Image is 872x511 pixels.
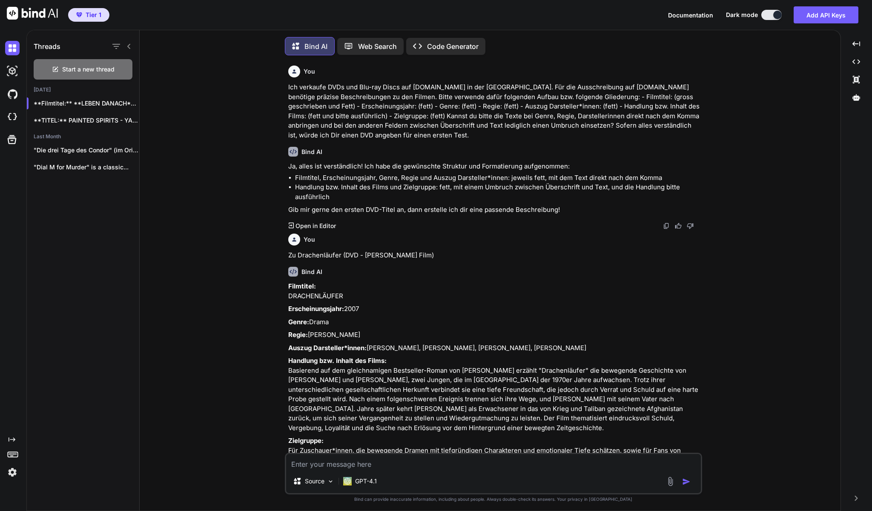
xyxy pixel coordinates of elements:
[682,477,691,486] img: icon
[288,318,309,326] strong: Genre:
[34,163,139,171] p: "Dial M for Murder" is a classic...
[5,87,20,101] img: githubDark
[34,116,139,125] p: **TITEL:** PAINTED SPIRITS - YANOMAMI *...
[27,133,139,140] h2: Last Month
[27,86,139,93] h2: [DATE]
[285,496,702,502] p: Bind can provide inaccurate information, including about people. Always double-check its answers....
[304,41,327,51] p: Bind AI
[288,317,700,327] p: Drama
[427,41,479,51] p: Code Generator
[5,110,20,124] img: cloudideIcon
[288,282,316,290] strong: Filmtitel:
[68,8,109,22] button: premiumTier 1
[5,41,20,55] img: darkChat
[288,344,367,352] strong: Auszug Darsteller*innen:
[288,304,700,314] p: 2007
[288,357,387,365] strong: Handlung bzw. Inhalt des Films:
[295,173,700,183] li: Filmtitel, Erscheinungsjahr, Genre, Regie und Auszug Darsteller*innen: jeweils fett, mit dem Text...
[34,146,139,154] p: "Die drei Tage des Condor" (im Original:...
[355,477,377,485] p: GPT-4.1
[5,465,20,480] img: settings
[288,305,344,313] strong: Erscheinungsjahr:
[794,6,858,23] button: Add API Keys
[665,477,675,486] img: attachment
[76,12,82,17] img: premium
[288,437,324,445] strong: Zielgruppe:
[288,343,700,353] p: [PERSON_NAME], [PERSON_NAME], [PERSON_NAME], [PERSON_NAME]
[295,183,700,202] li: Handlung bzw. Inhalt des Films und Zielgruppe: fett, mit einem Umbruch zwischen Überschrift und T...
[668,11,713,19] span: Documentation
[288,356,700,433] p: Basierend auf dem gleichnamigen Bestseller-Roman von [PERSON_NAME] erzählt "Drachenläufer" die be...
[288,282,700,301] p: DRACHENLÄUFER
[7,7,58,20] img: Bind AI
[288,331,308,339] strong: Regie:
[304,67,315,76] h6: You
[288,436,700,465] p: Für Zuschauer*innen, die bewegende Dramen mit tiefgründigen Charakteren und emotionaler Tiefe sch...
[288,251,700,260] p: Zu Drachenläufer (DVD - [PERSON_NAME] Film)
[726,11,758,19] span: Dark mode
[5,64,20,78] img: darkAi-studio
[301,148,322,156] h6: Bind AI
[675,223,682,229] img: like
[663,223,670,229] img: copy
[288,330,700,340] p: [PERSON_NAME]
[687,223,694,229] img: dislike
[62,65,115,74] span: Start a new thread
[327,478,334,485] img: Pick Models
[301,268,322,276] h6: Bind AI
[358,41,397,51] p: Web Search
[295,222,336,230] p: Open in Editor
[288,83,700,140] p: Ich verkaufe DVDs und Blu-ray Discs auf [DOMAIN_NAME] in der [GEOGRAPHIC_DATA]. Für die Ausschrei...
[86,11,101,19] span: Tier 1
[343,477,352,485] img: GPT-4.1
[668,11,713,20] button: Documentation
[288,162,700,171] p: Ja, alles ist verständlich! Ich habe die gewünschte Struktur und Formatierung aufgenommen:
[288,205,700,215] p: Gib mir gerne den ersten DVD-Titel an, dann erstelle ich dir eine passende Beschreibung!
[304,235,315,244] h6: You
[34,41,60,51] h1: Threads
[305,477,324,485] p: Source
